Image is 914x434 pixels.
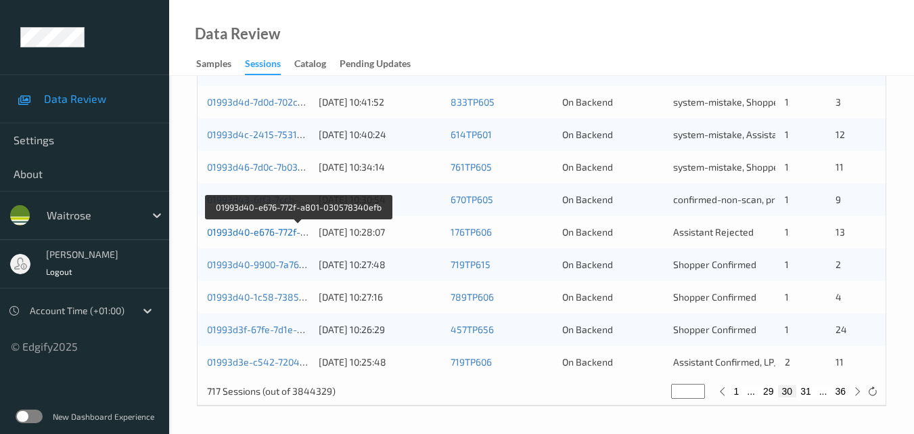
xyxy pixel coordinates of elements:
[673,259,756,270] span: Shopper Confirmed
[294,55,340,74] a: Catalog
[451,129,492,140] a: 614TP601
[730,385,744,397] button: 1
[195,27,280,41] div: Data Review
[836,96,841,108] span: 3
[836,324,847,335] span: 24
[207,385,336,398] p: 717 Sessions (out of 3844329)
[785,324,789,335] span: 1
[562,355,664,369] div: On Backend
[785,259,789,270] span: 1
[836,226,845,238] span: 13
[319,290,441,304] div: [DATE] 10:27:16
[319,95,441,109] div: [DATE] 10:41:52
[836,129,845,140] span: 12
[778,385,797,397] button: 30
[196,57,231,74] div: Samples
[319,193,441,207] div: [DATE] 10:30:54
[785,226,789,238] span: 1
[319,258,441,272] div: [DATE] 10:27:48
[319,225,441,239] div: [DATE] 10:28:07
[207,96,390,108] a: 01993d4d-7d0d-702c-a2d1-f082cbd4ac88
[451,96,495,108] a: 833TP605
[319,160,441,174] div: [DATE] 10:34:14
[207,161,390,173] a: 01993d46-7d0c-7b03-b879-708131a38746
[836,356,844,368] span: 11
[785,96,789,108] span: 1
[673,324,756,335] span: Shopper Confirmed
[562,323,664,337] div: On Backend
[743,385,759,397] button: ...
[836,291,842,303] span: 4
[673,291,756,303] span: Shopper Confirmed
[562,160,664,174] div: On Backend
[207,259,390,270] a: 01993d40-9900-7a76-8a0d-f8b9e7ff8869
[196,55,245,74] a: Samples
[562,290,664,304] div: On Backend
[785,291,789,303] span: 1
[245,57,281,75] div: Sessions
[319,355,441,369] div: [DATE] 10:25:48
[207,324,386,335] a: 01993d3f-67fe-7d1e-aa28-e31937ec3878
[836,161,844,173] span: 11
[785,194,789,205] span: 1
[785,356,790,368] span: 2
[759,385,778,397] button: 29
[451,259,490,270] a: 719TP615
[207,291,394,303] a: 01993d40-1c58-7385-ad39-927a546cd54e
[836,194,841,205] span: 9
[673,96,829,108] span: system-mistake, Shopper Confirmed
[207,356,385,368] a: 01993d3e-c542-7204-af2f-8cc85e1167f9
[562,225,664,239] div: On Backend
[207,226,389,238] a: 01993d40-e676-772f-a801-030578340efb
[207,129,392,140] a: 01993d4c-2415-7531-8561-6e4c3b8de524
[451,291,494,303] a: 789TP606
[562,95,664,109] div: On Backend
[673,226,754,238] span: Assistant Rejected
[319,128,441,142] div: [DATE] 10:40:24
[340,55,424,74] a: Pending Updates
[294,57,326,74] div: Catalog
[245,55,294,75] a: Sessions
[815,385,831,397] button: ...
[562,128,664,142] div: On Backend
[451,194,493,205] a: 670TP605
[562,258,664,272] div: On Backend
[451,356,492,368] a: 719TP606
[785,129,789,140] span: 1
[673,356,890,368] span: Assistant Confirmed, LP_MESSAGE_IGNORED_BUSY
[836,259,841,270] span: 2
[451,161,492,173] a: 761TP605
[319,323,441,337] div: [DATE] 10:26:29
[451,226,492,238] a: 176TP606
[796,385,815,397] button: 31
[207,194,384,205] a: 01993d43-6ff3-7ccb-bd0e-9c901f4c733a
[785,161,789,173] span: 1
[562,193,664,207] div: On Backend
[831,385,850,397] button: 36
[451,324,494,335] a: 457TP656
[340,57,411,74] div: Pending Updates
